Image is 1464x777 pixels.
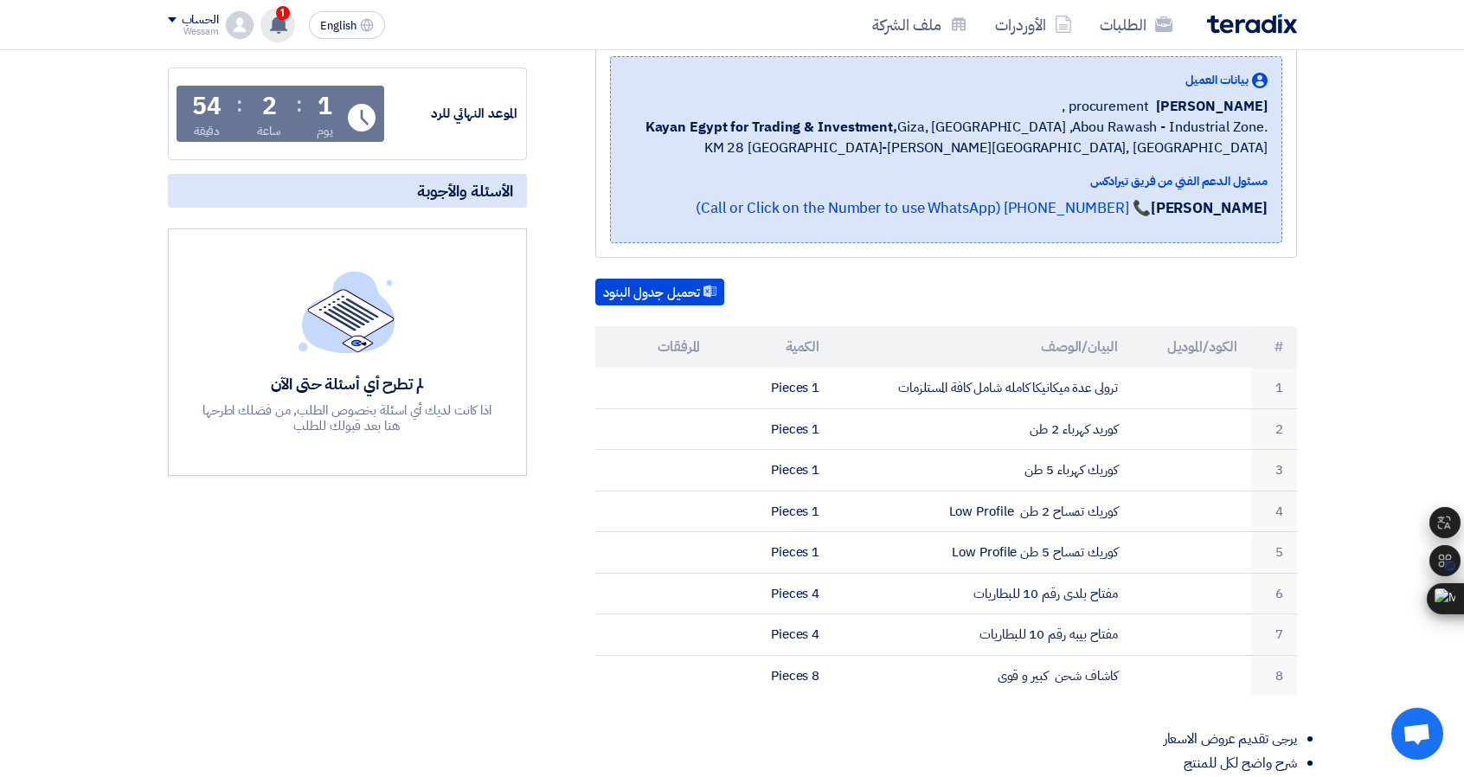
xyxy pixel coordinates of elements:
div: 2 [262,94,277,119]
b: Kayan Egypt for Trading & Investment, [645,117,897,138]
span: procurement , [1062,96,1149,117]
button: تحميل جدول البنود [595,279,724,306]
div: ساعة [257,122,282,140]
td: 2 [1251,408,1297,450]
td: 1 Pieces [714,491,833,532]
td: 8 Pieces [714,655,833,696]
span: الأسئلة والأجوبة [417,181,513,201]
span: 1 [276,6,290,20]
th: الكمية [714,326,833,368]
div: : [236,89,242,120]
div: Wessam [168,27,219,36]
td: 4 Pieces [714,614,833,656]
span: بيانات العميل [1185,71,1249,89]
td: 7 [1251,614,1297,656]
strong: [PERSON_NAME] [1151,197,1268,219]
th: البيان/الوصف [833,326,1132,368]
td: 1 Pieces [714,532,833,574]
span: [PERSON_NAME] [1156,96,1268,117]
div: Open chat [1391,708,1443,760]
td: كوريك تمساح 5 طن Low Profile [833,532,1132,574]
li: يرجى تقديم عروض الاسعار [609,730,1297,748]
td: مفتاح بلدى رقم 10 للبطاريات [833,573,1132,614]
td: 1 [1251,368,1297,408]
a: الأوردرات [981,4,1086,45]
div: الحساب [182,13,219,28]
td: 6 [1251,573,1297,614]
td: كاشاف شحن كبير و قوى [833,655,1132,696]
div: 54 [192,94,222,119]
div: الموعد النهائي للرد [388,104,517,124]
td: 1 Pieces [714,450,833,491]
a: 📞 [PHONE_NUMBER] (Call or Click on the Number to use WhatsApp) [696,197,1151,219]
li: شرح واضح لكل للمنتج [609,755,1297,772]
img: empty_state_list.svg [299,271,395,352]
span: Giza, [GEOGRAPHIC_DATA] ,Abou Rawash - Industrial Zone. KM 28 [GEOGRAPHIC_DATA]-[PERSON_NAME][GEO... [625,117,1268,158]
td: كوريد كهرباء 2 طن [833,408,1132,450]
td: 4 [1251,491,1297,532]
div: : [296,89,302,120]
a: الطلبات [1086,4,1186,45]
div: اذا كانت لديك أي اسئلة بخصوص الطلب, من فضلك اطرحها هنا بعد قبولك للطلب [200,402,494,433]
td: 8 [1251,655,1297,696]
th: # [1251,326,1297,368]
a: ملف الشركة [858,4,981,45]
span: English [320,20,356,32]
td: 1 Pieces [714,408,833,450]
td: ترولى عدة ميكانيكا كامله شامل كافة المستلزمات [833,368,1132,408]
td: 5 [1251,532,1297,574]
div: مسئول الدعم الفني من فريق تيرادكس [625,172,1268,190]
div: دقيقة [194,122,221,140]
td: 3 [1251,450,1297,491]
td: 1 Pieces [714,368,833,408]
div: يوم [317,122,333,140]
div: لم تطرح أي أسئلة حتى الآن [200,374,494,394]
td: 4 Pieces [714,573,833,614]
img: Teradix logo [1207,14,1297,34]
th: المرفقات [595,326,715,368]
td: كوريك كهرباء 5 طن [833,450,1132,491]
div: 1 [318,94,332,119]
td: كوريك تمساح 2 طن Low Profile [833,491,1132,532]
th: الكود/الموديل [1132,326,1251,368]
button: English [309,11,385,39]
td: مفتاح بيبه رقم 10 للبطاريات [833,614,1132,656]
img: profile_test.png [226,11,254,39]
